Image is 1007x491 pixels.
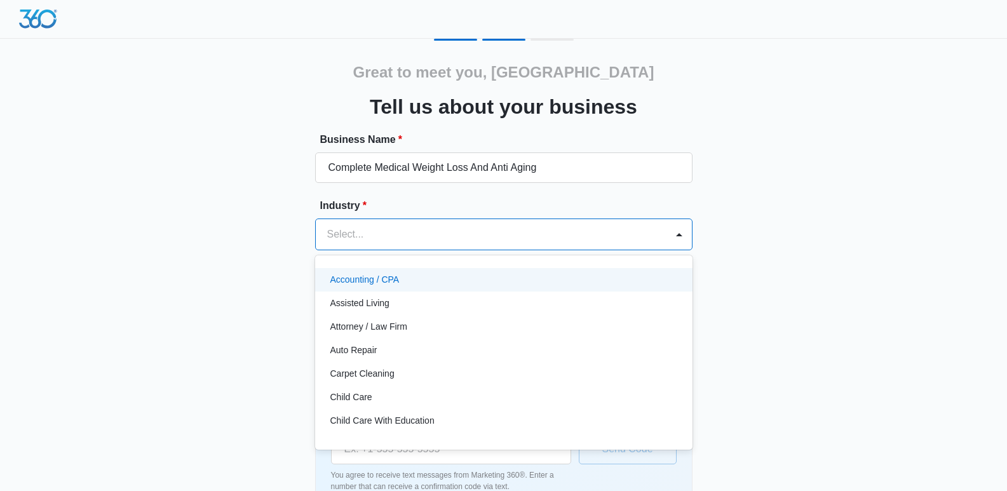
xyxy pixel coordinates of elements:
[353,61,654,84] h2: Great to meet you, [GEOGRAPHIC_DATA]
[330,367,395,380] p: Carpet Cleaning
[320,198,698,213] label: Industry
[320,132,698,147] label: Business Name
[330,297,389,310] p: Assisted Living
[330,320,407,333] p: Attorney / Law Firm
[330,391,372,404] p: Child Care
[330,414,435,427] p: Child Care With Education
[330,273,400,286] p: Accounting / CPA
[370,91,637,122] h3: Tell us about your business
[330,344,377,357] p: Auto Repair
[330,438,379,451] p: Chiropractor
[315,152,693,183] input: e.g. Jane's Plumbing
